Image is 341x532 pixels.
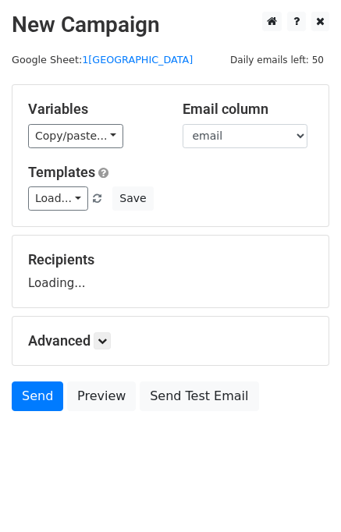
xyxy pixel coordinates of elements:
[28,124,123,148] a: Copy/paste...
[67,381,136,411] a: Preview
[225,54,329,66] a: Daily emails left: 50
[82,54,193,66] a: 1[GEOGRAPHIC_DATA]
[12,54,193,66] small: Google Sheet:
[12,381,63,411] a: Send
[28,101,159,118] h5: Variables
[28,251,313,292] div: Loading...
[28,186,88,211] a: Load...
[12,12,329,38] h2: New Campaign
[28,164,95,180] a: Templates
[140,381,258,411] a: Send Test Email
[112,186,153,211] button: Save
[183,101,314,118] h5: Email column
[28,332,313,349] h5: Advanced
[28,251,313,268] h5: Recipients
[225,51,329,69] span: Daily emails left: 50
